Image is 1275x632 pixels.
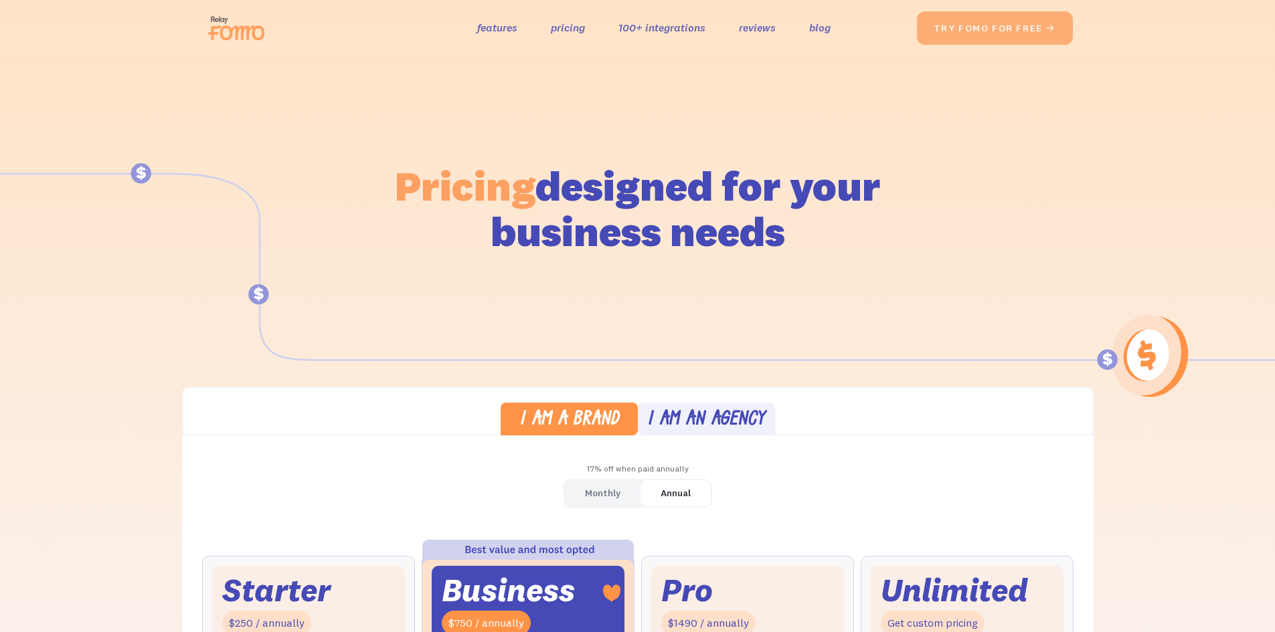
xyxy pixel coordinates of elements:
[182,459,1094,479] div: 17% off when paid annually
[395,160,535,211] span: Pricing
[917,11,1073,45] a: try fomo for free
[647,411,765,430] div: I am an agency
[881,576,1028,605] div: Unlimited
[394,163,881,254] h1: designed for your business needs
[661,576,713,605] div: Pro
[618,18,705,37] a: 100+ integrations
[585,484,620,503] div: Monthly
[442,576,575,605] div: Business
[1045,22,1056,34] span: 
[739,18,776,37] a: reviews
[222,576,331,605] div: Starter
[551,18,585,37] a: pricing
[661,484,691,503] div: Annual
[477,18,517,37] a: features
[809,18,831,37] a: blog
[519,411,619,430] div: I am a brand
